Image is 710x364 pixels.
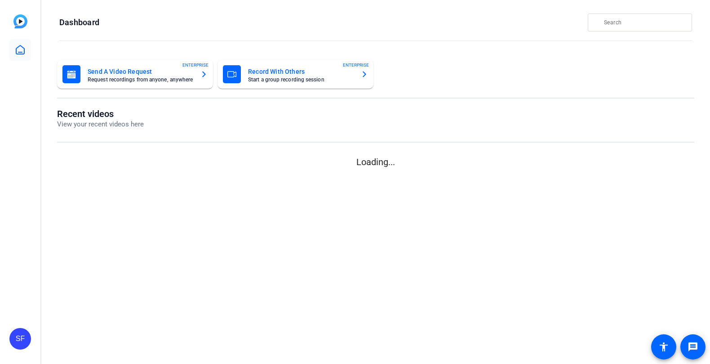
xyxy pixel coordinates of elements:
p: View your recent videos here [57,119,144,130]
button: Send A Video RequestRequest recordings from anyone, anywhereENTERPRISE [57,60,213,89]
span: ENTERPRISE [182,62,209,68]
p: Loading... [57,155,694,169]
span: ENTERPRISE [343,62,369,68]
mat-icon: accessibility [658,342,669,352]
mat-card-subtitle: Start a group recording session [248,77,354,82]
mat-icon: message [688,342,698,352]
mat-card-title: Record With Others [248,66,354,77]
input: Search [604,17,685,28]
img: blue-gradient.svg [13,14,27,28]
h1: Recent videos [57,108,144,119]
mat-card-title: Send A Video Request [88,66,193,77]
h1: Dashboard [59,17,99,28]
div: SF [9,328,31,350]
button: Record With OthersStart a group recording sessionENTERPRISE [217,60,373,89]
mat-card-subtitle: Request recordings from anyone, anywhere [88,77,193,82]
